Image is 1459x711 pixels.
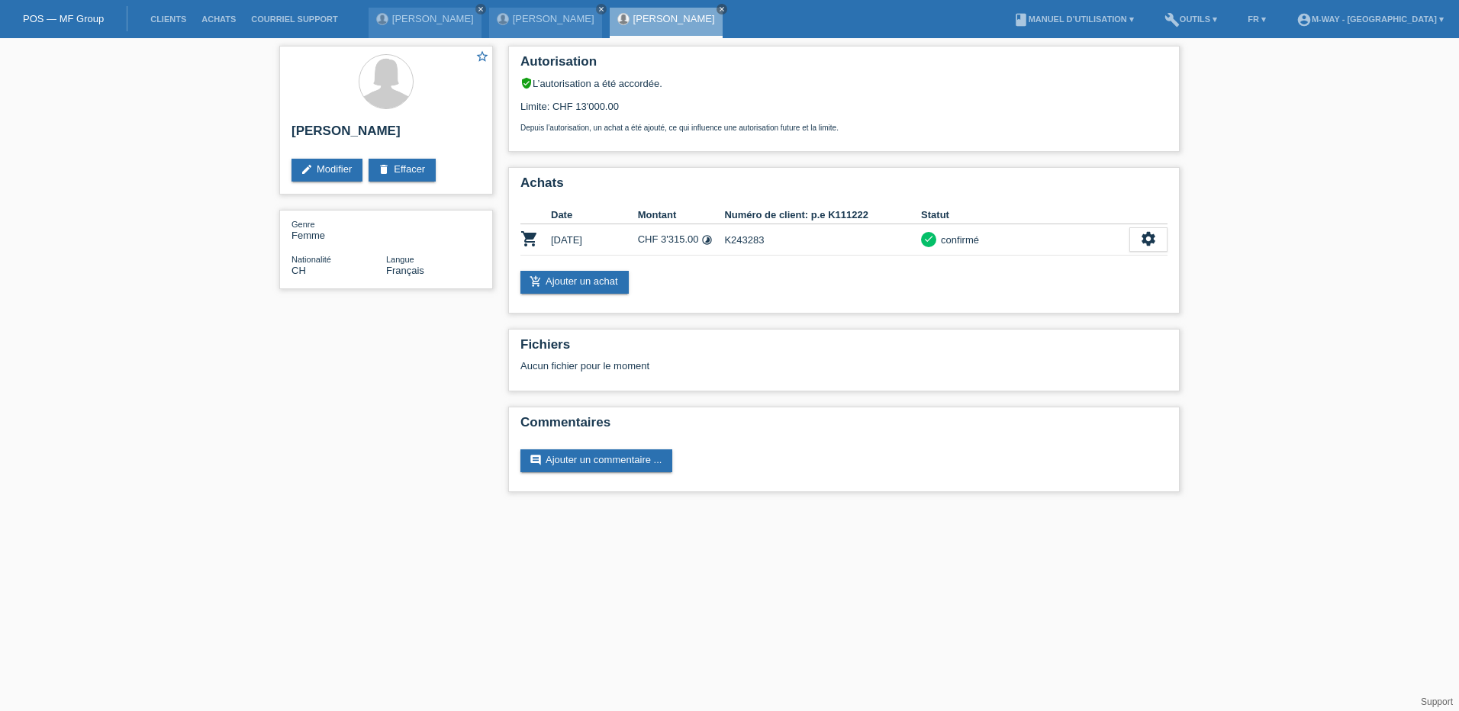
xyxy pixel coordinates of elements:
[386,265,424,276] span: Français
[551,206,638,224] th: Date
[638,206,725,224] th: Montant
[596,4,607,14] a: close
[551,224,638,256] td: [DATE]
[520,77,533,89] i: verified_user
[1013,12,1029,27] i: book
[291,124,481,146] h2: [PERSON_NAME]
[243,14,345,24] a: Courriel Support
[291,265,306,276] span: Suisse
[520,271,629,294] a: add_shopping_cartAjouter un achat
[301,163,313,175] i: edit
[291,218,386,241] div: Femme
[718,5,726,13] i: close
[520,175,1168,198] h2: Achats
[724,224,921,256] td: K243283
[520,77,1168,89] div: L’autorisation a été accordée.
[717,4,727,14] a: close
[520,449,672,472] a: commentAjouter un commentaire ...
[1240,14,1274,24] a: FR ▾
[724,206,921,224] th: Numéro de client: p.e K111222
[1164,12,1180,27] i: build
[386,255,414,264] span: Langue
[530,275,542,288] i: add_shopping_cart
[475,50,489,63] i: star_border
[369,159,436,182] a: deleteEffacer
[701,234,713,246] i: Taux fixes (24 versements)
[475,50,489,66] a: star_border
[1157,14,1225,24] a: buildOutils ▾
[597,5,605,13] i: close
[23,13,104,24] a: POS — MF Group
[291,159,362,182] a: editModifier
[936,232,979,248] div: confirmé
[1289,14,1451,24] a: account_circlem-way - [GEOGRAPHIC_DATA] ▾
[520,89,1168,132] div: Limite: CHF 13'000.00
[1006,14,1142,24] a: bookManuel d’utilisation ▾
[921,206,1129,224] th: Statut
[1296,12,1312,27] i: account_circle
[638,224,725,256] td: CHF 3'315.00
[520,360,987,372] div: Aucun fichier pour le moment
[291,220,315,229] span: Genre
[477,5,485,13] i: close
[392,13,474,24] a: [PERSON_NAME]
[1421,697,1453,707] a: Support
[513,13,594,24] a: [PERSON_NAME]
[475,4,486,14] a: close
[633,13,715,24] a: [PERSON_NAME]
[520,124,1168,132] p: Depuis l’autorisation, un achat a été ajouté, ce qui influence une autorisation future et la limite.
[520,54,1168,77] h2: Autorisation
[291,255,331,264] span: Nationalité
[378,163,390,175] i: delete
[923,233,934,244] i: check
[520,337,1168,360] h2: Fichiers
[520,415,1168,438] h2: Commentaires
[194,14,243,24] a: Achats
[520,230,539,248] i: POSP00028605
[143,14,194,24] a: Clients
[530,454,542,466] i: comment
[1140,230,1157,247] i: settings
